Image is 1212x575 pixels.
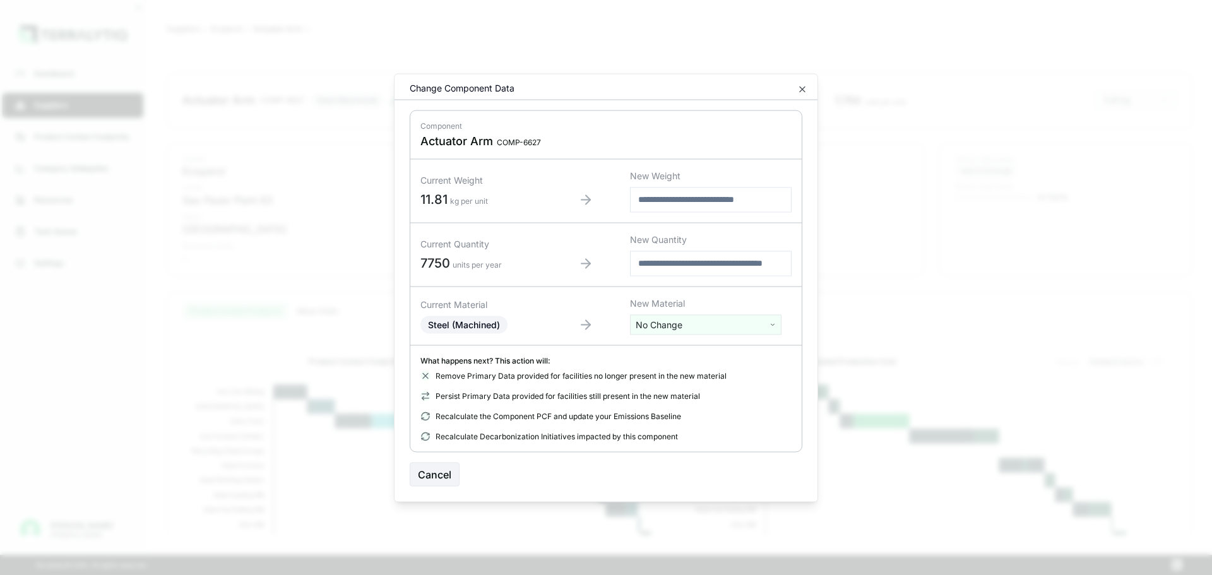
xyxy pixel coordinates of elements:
button: Cancel [410,462,460,486]
div: What happens next? This action will: [420,355,792,365]
span: Actuator Arm [420,133,493,148]
span: Steel (Machined) [428,319,500,329]
span: COMP-6627 [497,137,541,147]
div: Remove Primary Data provided for facilities no longer present in the new material [420,370,792,381]
span: 11.81 [420,192,448,207]
div: Change Component Data [400,81,514,94]
div: Current Weight [420,174,542,187]
div: Recalculate the Component PCF and update your Emissions Baseline [420,411,792,421]
span: units per year [453,260,502,270]
button: No Change [630,314,781,335]
span: kg per unit [450,196,488,206]
div: Current Quantity [420,238,542,251]
div: Current Material [420,298,542,311]
div: Component [420,121,792,131]
span: 7750 [420,256,450,271]
div: New Material [630,297,792,309]
div: Persist Primary Data provided for facilities still present in the new material [420,391,792,401]
div: New Quantity [630,233,792,246]
div: New Weight [630,169,792,182]
div: Recalculate Decarbonization Initiatives impacted by this component [420,431,792,441]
